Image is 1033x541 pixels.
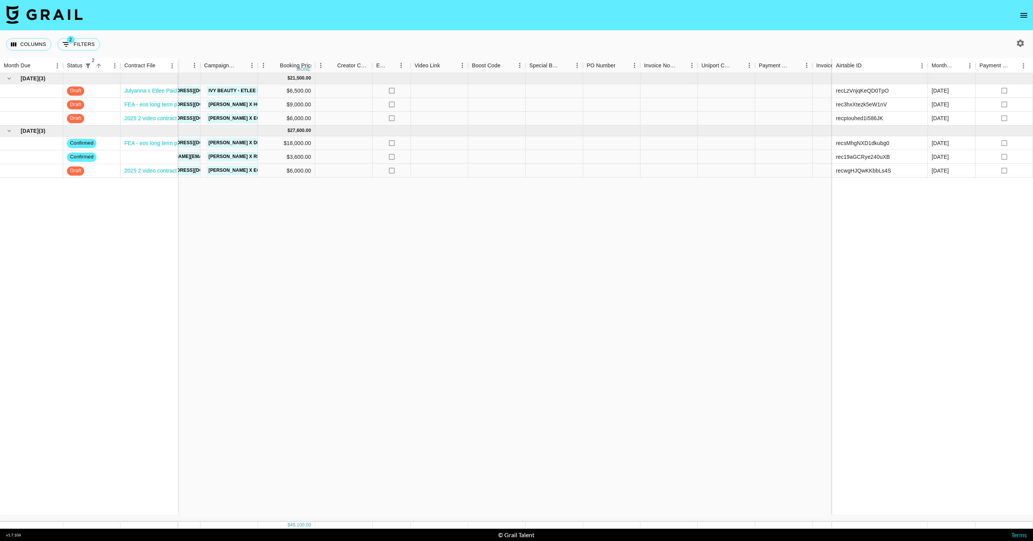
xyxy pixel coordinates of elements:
[6,38,51,51] button: Select columns
[155,60,166,71] button: Sort
[976,58,1033,73] div: Payment Sent
[468,58,526,73] div: Boost Code
[236,60,246,71] button: Sort
[200,58,258,73] div: Campaign (Type)
[472,58,501,73] div: Boost Code
[67,58,83,73] div: Status
[932,167,949,174] div: Nov '25
[269,60,280,71] button: Sort
[964,60,976,72] button: Menu
[90,57,97,64] span: 2
[979,58,1009,73] div: Payment Sent
[932,114,949,122] div: Oct '25
[4,58,31,73] div: Month Due
[953,60,964,71] button: Sort
[207,100,312,109] a: [PERSON_NAME] x Holiday Body Launch
[21,75,39,82] span: [DATE]
[57,38,100,51] button: Show filters
[616,60,626,71] button: Sort
[801,60,813,71] button: Menu
[287,522,290,528] div: $
[327,60,337,71] button: Sort
[1018,60,1029,72] button: Menu
[932,58,953,73] div: Month Due
[1009,60,1020,71] button: Sort
[63,58,121,73] div: Status
[149,100,235,109] a: [EMAIL_ADDRESS][DOMAIN_NAME]
[702,58,733,73] div: Uniport Contact Email
[816,58,846,73] div: Invoice Link
[836,167,891,174] div: recwgHJQwKKbbLs4S
[67,140,96,147] span: confirmed
[124,101,211,108] a: FEA - eos long term partnership.pdf
[67,115,84,122] span: draft
[440,60,451,71] button: Sort
[124,87,240,95] a: Julyanna x Etlee Paid Partnership_SIGNED.pdf
[640,58,698,73] div: Invoice Notes
[644,58,676,73] div: Invoice Notes
[207,152,339,161] a: [PERSON_NAME] X Ritual Campaign ([DATE] - [DATE])
[836,153,890,161] div: rec19aGCRye240uXB
[21,127,39,135] span: [DATE]
[166,60,178,72] button: Menu
[583,58,640,73] div: PO Number
[143,58,200,73] div: Booker
[932,101,949,108] div: Oct '25
[207,86,330,96] a: Ivy Beauty - Etlee Fragrance Launch ([DATE])
[932,153,949,161] div: Nov '25
[4,125,15,136] button: hide children
[39,127,46,135] span: ( 3 )
[290,127,311,134] div: 27,600.00
[67,153,96,161] span: confirmed
[733,60,744,71] button: Sort
[373,58,411,73] div: Expenses: Remove Commission?
[836,139,890,147] div: recsMhgNXD1dkubg0
[93,60,104,71] button: Sort
[67,36,75,44] span: 2
[832,58,928,73] div: Airtable ID
[698,58,755,73] div: Uniport Contact Email
[67,101,84,108] span: draft
[124,139,211,147] a: FEA - eos long term partnership.pdf
[178,60,189,71] button: Sort
[932,87,949,95] div: Oct '25
[258,60,269,71] button: Menu
[287,75,290,81] div: $
[6,533,21,538] div: v 1.7.106
[149,86,235,96] a: [EMAIL_ADDRESS][DOMAIN_NAME]
[928,58,976,73] div: Month Due
[149,114,235,123] a: [EMAIL_ADDRESS][DOMAIN_NAME]
[52,60,63,72] button: Menu
[836,58,862,73] div: Airtable ID
[790,60,801,71] button: Sort
[124,167,306,174] a: 2025 2 video contract (@laurenrbarnwell x eos Partnership Agreement).pdf
[207,114,308,123] a: [PERSON_NAME] x eos Holiday Launch
[109,60,121,72] button: Menu
[411,58,468,73] div: Video Link
[6,5,83,24] img: Grail Talent
[83,60,93,71] div: 2 active filters
[121,58,178,73] div: Contract File
[526,58,583,73] div: Special Booking Type
[498,531,534,539] div: © Grail Talent
[932,139,949,147] div: Nov '25
[258,112,315,125] div: $6,000.00
[204,58,236,73] div: Campaign (Type)
[287,127,290,134] div: $
[862,60,872,71] button: Sort
[759,58,790,73] div: Payment Sent Date
[500,60,511,71] button: Sort
[457,60,468,71] button: Menu
[387,60,398,71] button: Sort
[280,58,314,73] div: Booking Price
[396,60,407,71] button: Menu
[530,58,561,73] div: Special Booking Type
[676,60,686,71] button: Sort
[258,136,315,150] div: $18,000.00
[415,58,440,73] div: Video Link
[290,522,311,528] div: 49,100.00
[246,60,258,71] button: Menu
[686,60,698,71] button: Menu
[67,87,84,95] span: draft
[337,58,369,73] div: Creator Commmission Override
